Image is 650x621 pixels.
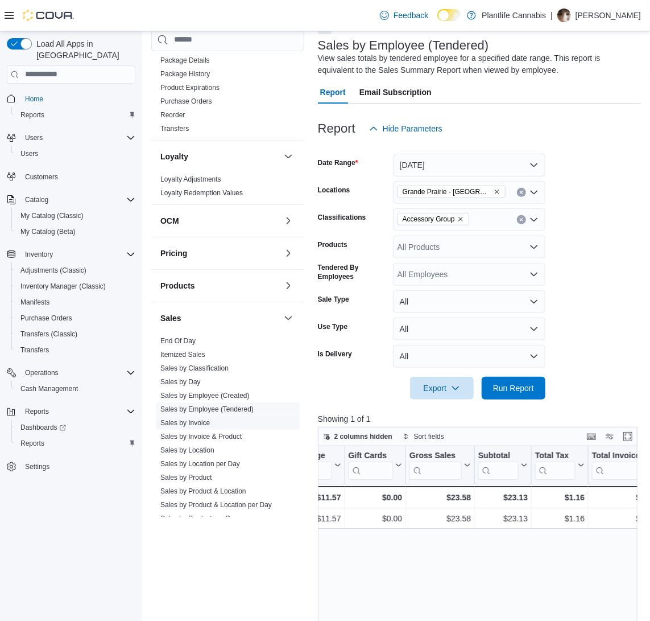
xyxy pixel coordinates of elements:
label: Is Delivery [318,349,352,359]
button: Catalog [20,193,53,207]
span: Sales by Classification [160,364,229,373]
a: Sales by Employee (Tendered) [160,405,254,413]
button: Clear input [517,188,526,197]
div: $23.13 [478,512,528,525]
button: Adjustments (Classic) [11,262,140,278]
span: My Catalog (Beta) [20,227,76,236]
span: Sales by Day [160,377,201,386]
span: Loyalty Adjustments [160,175,221,184]
a: Dashboards [11,420,140,435]
span: My Catalog (Classic) [20,211,84,220]
h3: Sales [160,312,181,324]
span: Reports [20,439,44,448]
span: Users [25,133,43,142]
span: Operations [20,366,135,380]
button: Manifests [11,294,140,310]
span: Settings [20,459,135,474]
button: Gift Cards [348,450,402,479]
div: $23.58 [409,491,471,504]
a: Loyalty Adjustments [160,175,221,183]
span: Accessory Group [398,213,469,225]
a: Transfers [160,125,189,133]
button: Products [160,280,279,291]
button: Hide Parameters [365,117,447,140]
span: Load All Apps in [GEOGRAPHIC_DATA] [32,38,135,61]
p: [PERSON_NAME] [576,9,641,22]
span: Catalog [25,195,48,204]
a: Purchase Orders [160,97,212,105]
div: Gross Sales [409,450,462,479]
span: Reports [16,437,135,450]
a: End Of Day [160,337,196,345]
button: Clear input [517,215,526,224]
a: Sales by Location per Day [160,460,240,468]
button: Products [281,279,295,293]
span: Dashboards [16,421,135,434]
img: Cova [23,10,74,21]
span: Manifests [20,298,49,307]
a: Sales by Product & Location [160,487,246,495]
button: Cash Management [11,381,140,397]
button: Open list of options [529,215,539,224]
button: Display options [603,430,616,443]
button: Run Report [482,377,545,400]
div: Total Tax [535,450,576,461]
button: Transfers (Classic) [11,326,140,342]
button: Reports [2,404,140,420]
a: Sales by Location [160,446,214,454]
button: Open list of options [529,188,539,197]
span: Loyalty Redemption Values [160,188,243,198]
span: Sales by Invoice [160,418,210,427]
span: Purchase Orders [20,314,72,323]
button: Pricing [160,248,279,259]
span: Sales by Product [160,473,212,482]
div: Gift Card Sales [348,450,393,479]
button: Operations [2,365,140,381]
h3: Pricing [160,248,187,259]
button: OCM [281,214,295,228]
button: Sales [160,312,279,324]
span: Customers [25,172,58,182]
p: Plantlife Cannabis [482,9,546,22]
a: Settings [20,460,54,474]
a: Cash Management [16,382,82,396]
label: Tendered By Employees [318,263,388,281]
button: Home [2,91,140,107]
span: Product Expirations [160,83,220,92]
a: Customers [20,170,63,184]
button: Inventory Manager (Classic) [11,278,140,294]
a: Adjustments (Classic) [16,264,91,277]
button: Purchase Orders [11,310,140,326]
label: Products [318,240,347,249]
span: Itemized Sales [160,350,205,359]
h3: Report [318,122,355,135]
span: Catalog [20,193,135,207]
h3: Sales by Employee (Tendered) [318,39,489,52]
div: Zach MacDonald [557,9,571,22]
span: Sales by Employee (Created) [160,391,250,400]
span: Settings [25,462,49,471]
div: Transaction Average [247,450,332,461]
span: Users [20,149,38,158]
button: Users [20,131,47,145]
div: Sales [151,334,304,530]
span: Adjustments (Classic) [20,266,86,275]
span: Grande Prairie - [GEOGRAPHIC_DATA] [403,186,491,198]
a: Loyalty Redemption Values [160,189,243,197]
div: Total Tax [535,450,576,479]
button: Enter fullscreen [621,430,635,443]
nav: Complex example [7,86,135,505]
div: Subtotal [478,450,519,461]
a: Sales by Classification [160,364,229,372]
span: Sort fields [414,432,444,441]
div: Transaction Average [247,450,332,479]
div: $23.58 [409,512,471,525]
span: Transfers [20,346,49,355]
button: Subtotal [478,450,528,479]
a: Manifests [16,295,54,309]
span: Package Details [160,56,210,65]
span: My Catalog (Classic) [16,209,135,223]
div: $11.57 [247,512,341,525]
input: Dark Mode [437,9,461,21]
